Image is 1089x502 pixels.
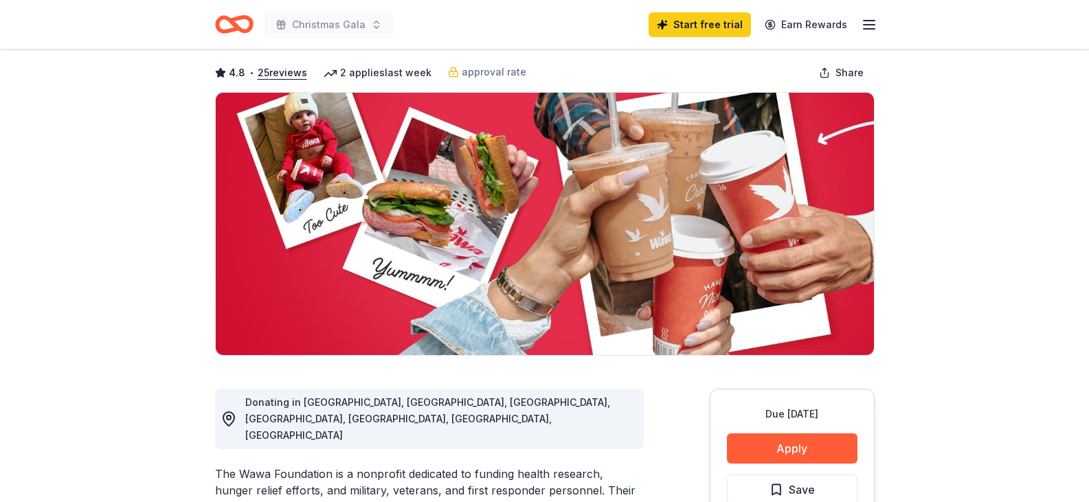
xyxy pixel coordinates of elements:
[835,65,864,81] span: Share
[292,16,366,33] span: Christmas Gala
[789,481,815,499] span: Save
[249,67,254,78] span: •
[649,12,751,37] a: Start free trial
[448,64,526,80] a: approval rate
[727,406,857,422] div: Due [DATE]
[216,93,874,355] img: Image for Wawa Foundation
[756,12,855,37] a: Earn Rewards
[727,433,857,464] button: Apply
[462,64,526,80] span: approval rate
[265,11,393,38] button: Christmas Gala
[229,65,245,81] span: 4.8
[324,65,431,81] div: 2 applies last week
[258,65,307,81] button: 25reviews
[808,59,875,87] button: Share
[215,8,254,41] a: Home
[245,396,610,441] span: Donating in [GEOGRAPHIC_DATA], [GEOGRAPHIC_DATA], [GEOGRAPHIC_DATA], [GEOGRAPHIC_DATA], [GEOGRAPH...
